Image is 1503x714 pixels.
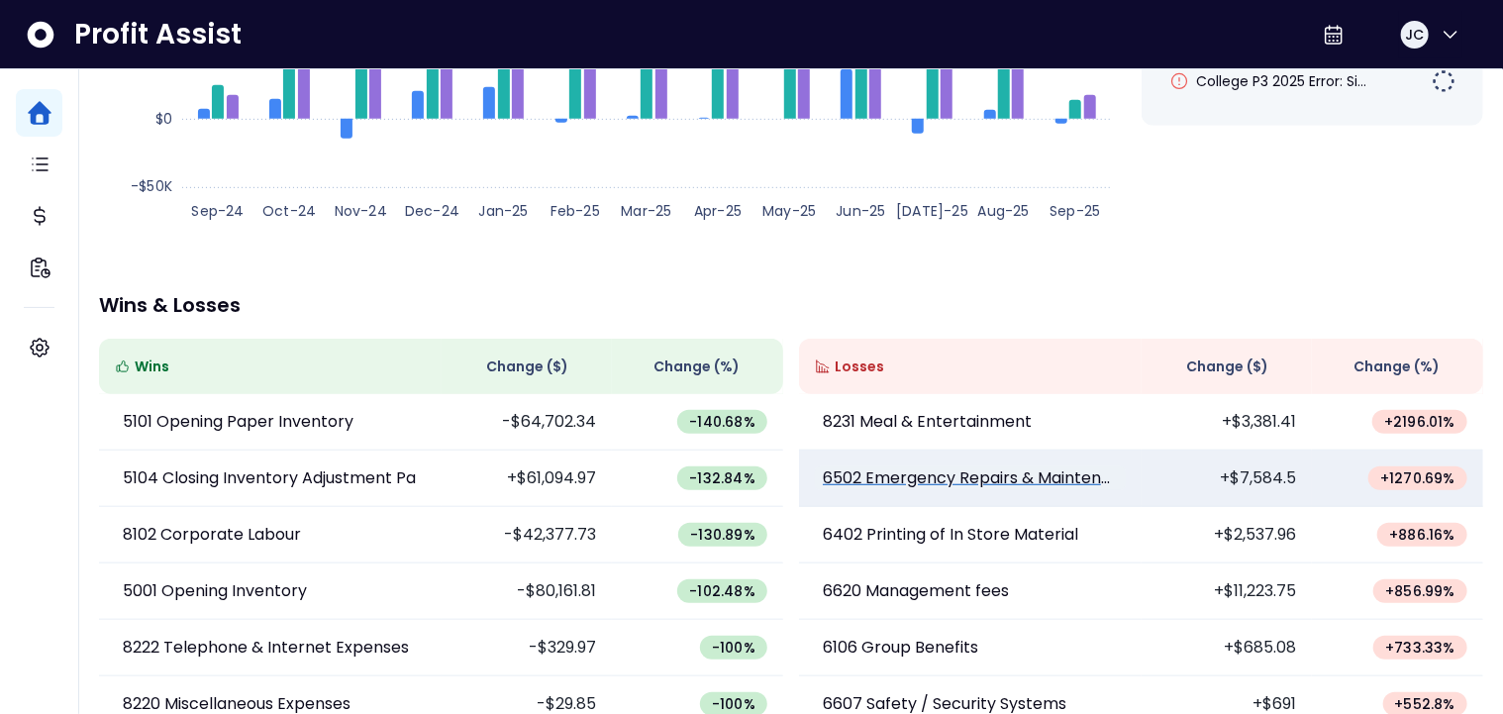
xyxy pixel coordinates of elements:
text: Jan-25 [479,201,529,221]
span: -102.48 % [689,581,755,601]
td: -$80,161.81 [442,563,613,620]
text: Dec-24 [405,201,459,221]
span: Change (%) [653,357,740,377]
td: -$42,377.73 [442,507,613,563]
text: Apr-25 [694,201,742,221]
td: -$329.97 [442,620,613,676]
text: [DATE]-25 [896,201,968,221]
span: -140.68 % [689,412,755,432]
text: Jun-25 [836,201,885,221]
span: + 856.99 % [1385,581,1455,601]
span: JC [1405,25,1424,45]
p: 8102 Corporate Labour [123,523,301,547]
span: -130.89 % [690,525,755,545]
text: Mar-25 [621,201,671,221]
td: +$11,223.75 [1142,563,1313,620]
img: Not yet Started [1432,69,1455,93]
span: + 733.33 % [1385,638,1455,658]
text: Oct-24 [262,201,316,221]
p: 5104 Closing Inventory Adjustment Pa [123,466,416,490]
p: 8222 Telephone & Internet Expenses [123,636,409,660]
p: 6402 Printing of In Store Material [823,523,1078,547]
span: + 886.16 % [1389,525,1455,545]
text: Feb-25 [551,201,600,221]
span: + 1270.69 % [1380,468,1455,488]
td: +$3,381.41 [1142,394,1313,451]
span: Change (%) [1353,357,1440,377]
td: +$685.08 [1142,620,1313,676]
text: Sep-24 [191,201,244,221]
span: Wins [135,357,169,377]
text: $0 [155,109,172,129]
span: + 2196.01 % [1384,412,1455,432]
text: May-25 [762,201,816,221]
td: +$61,094.97 [442,451,613,507]
td: +$7,584.5 [1142,451,1313,507]
text: Aug-25 [978,201,1030,221]
text: Sep-25 [1050,201,1100,221]
span: Change ( $ ) [486,357,568,377]
span: -100 % [712,694,755,714]
p: 5101 Opening Paper Inventory [123,410,353,434]
text: -$50K [131,176,172,196]
p: 8231 Meal & Entertainment [823,410,1032,434]
span: Change ( $ ) [1186,357,1268,377]
p: 6502 Emergency Repairs & Maintenance [823,466,1118,490]
p: 6620 Management fees [823,579,1009,603]
span: -100 % [712,638,755,658]
span: College P3 2025 Error: Si... [1197,71,1367,91]
span: Profit Assist [74,17,242,52]
td: -$64,702.34 [442,394,613,451]
span: Losses [835,357,884,377]
p: 6106 Group Benefits [823,636,978,660]
span: + 552.8 % [1395,694,1455,714]
td: +$2,537.96 [1142,507,1313,563]
p: 5001 Opening Inventory [123,579,307,603]
p: Wins & Losses [99,295,1483,315]
text: Nov-24 [335,201,387,221]
span: -132.84 % [689,468,755,488]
